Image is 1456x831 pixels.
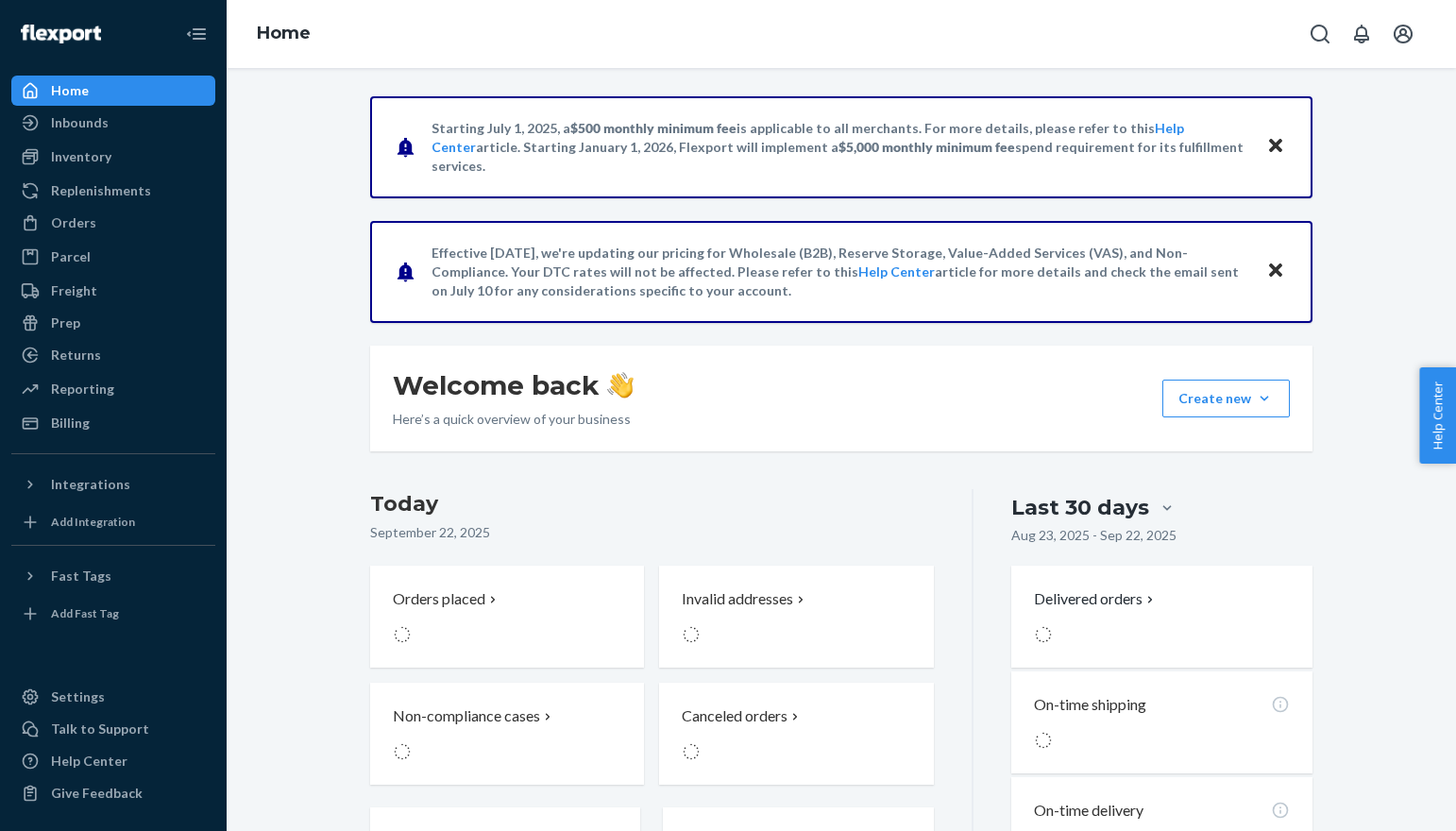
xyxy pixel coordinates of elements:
[51,380,114,399] div: Reporting
[659,683,933,785] button: Canceled orders
[51,181,151,200] div: Replenishments
[51,147,111,166] div: Inventory
[1034,588,1158,610] button: Delivered orders
[178,15,215,53] button: Close Navigation
[1263,258,1288,285] button: Close
[607,372,634,399] img: hand-wave emoji
[51,247,91,266] div: Parcel
[1034,694,1146,716] p: On-time shipping
[682,588,793,610] p: Invalid addresses
[393,588,485,610] p: Orders placed
[858,263,935,280] a: Help Center
[11,778,215,808] button: Give Feedback
[11,599,215,629] a: Add Fast Tag
[11,142,215,172] a: Inventory
[1384,15,1422,53] button: Open account menu
[51,720,149,738] div: Talk to Support
[11,682,215,712] a: Settings
[51,81,89,100] div: Home
[11,374,215,404] a: Reporting
[51,475,130,494] div: Integrations
[11,276,215,306] a: Freight
[370,489,934,519] h3: Today
[51,314,80,332] div: Prep
[11,208,215,238] a: Orders
[11,469,215,500] button: Integrations
[11,242,215,272] a: Parcel
[11,746,215,776] a: Help Center
[51,346,101,365] div: Returns
[11,76,215,106] a: Home
[1011,493,1149,522] div: Last 30 days
[257,23,311,43] a: Home
[1419,367,1456,464] button: Help Center
[393,368,634,402] h1: Welcome back
[11,108,215,138] a: Inbounds
[21,25,101,43] img: Flexport logo
[51,414,90,432] div: Billing
[51,605,119,621] div: Add Fast Tag
[570,120,736,136] span: $500 monthly minimum fee
[432,244,1248,300] p: Effective [DATE], we're updating our pricing for Wholesale (B2B), Reserve Storage, Value-Added Se...
[393,705,540,727] p: Non-compliance cases
[51,687,105,706] div: Settings
[838,139,1015,155] span: $5,000 monthly minimum fee
[1162,380,1290,417] button: Create new
[432,119,1248,176] p: Starting July 1, 2025, a is applicable to all merchants. For more details, please refer to this a...
[370,683,644,785] button: Non-compliance cases
[51,281,97,300] div: Freight
[242,7,326,61] ol: breadcrumbs
[659,566,933,668] button: Invalid addresses
[11,176,215,206] a: Replenishments
[370,523,934,542] p: September 22, 2025
[11,408,215,438] a: Billing
[11,714,215,744] button: Talk to Support
[11,308,215,338] a: Prep
[11,561,215,591] button: Fast Tags
[51,567,111,585] div: Fast Tags
[393,410,634,429] p: Here’s a quick overview of your business
[51,784,143,803] div: Give Feedback
[1263,133,1288,161] button: Close
[51,752,127,771] div: Help Center
[1011,526,1177,545] p: Aug 23, 2025 - Sep 22, 2025
[51,514,135,530] div: Add Integration
[11,340,215,370] a: Returns
[682,705,787,727] p: Canceled orders
[51,113,109,132] div: Inbounds
[11,507,215,537] a: Add Integration
[1034,800,1143,822] p: On-time delivery
[1343,15,1380,53] button: Open notifications
[370,566,644,668] button: Orders placed
[1301,15,1339,53] button: Open Search Box
[51,213,96,232] div: Orders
